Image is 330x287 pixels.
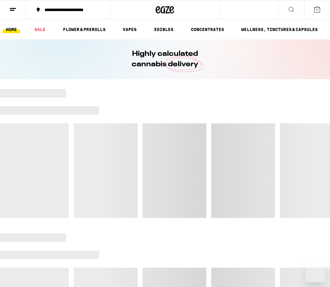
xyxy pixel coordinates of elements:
[238,26,321,33] a: WELLNESS, TINCTURES & CAPSULES
[115,49,216,70] h1: Highly calculated cannabis delivery
[60,26,109,33] a: FLOWER & PREROLLS
[305,262,325,282] iframe: Button to launch messaging window
[3,26,20,33] a: HOME
[120,26,140,33] a: VAPES
[151,26,177,33] a: EDIBLES
[188,26,227,33] a: CONCENTRATES
[31,26,49,33] a: SALE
